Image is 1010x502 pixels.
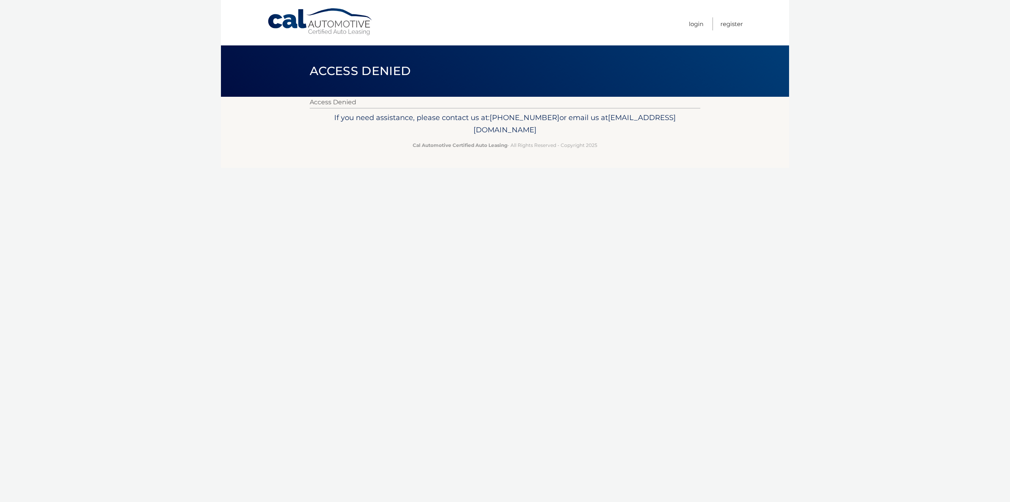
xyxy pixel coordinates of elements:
[689,17,703,30] a: Login
[315,141,695,149] p: - All Rights Reserved - Copyright 2025
[490,113,559,122] span: [PHONE_NUMBER]
[267,8,374,36] a: Cal Automotive
[310,97,700,108] p: Access Denied
[720,17,743,30] a: Register
[310,64,411,78] span: Access Denied
[315,111,695,137] p: If you need assistance, please contact us at: or email us at
[413,142,507,148] strong: Cal Automotive Certified Auto Leasing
